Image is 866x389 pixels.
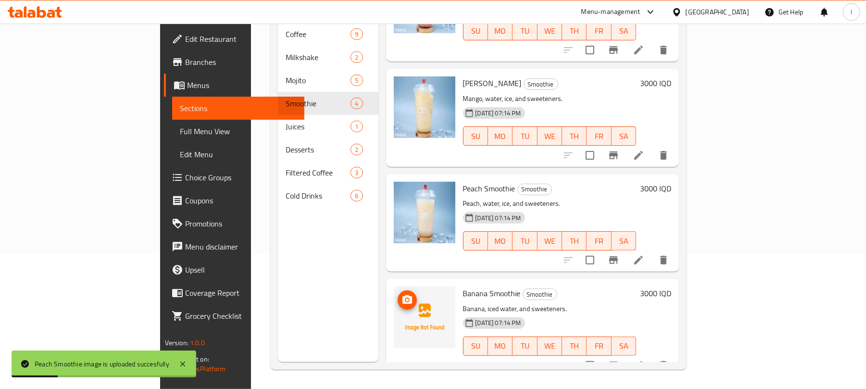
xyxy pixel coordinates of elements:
[351,190,363,201] div: items
[164,166,305,189] a: Choice Groups
[164,281,305,304] a: Coverage Report
[286,98,351,109] span: Smoothie
[538,337,562,356] button: WE
[541,24,558,38] span: WE
[286,190,351,201] span: Cold Drinks
[590,234,607,248] span: FR
[602,354,625,377] button: Branch-specific-item
[190,337,205,349] span: 1.0.0
[562,231,587,251] button: TH
[351,122,362,131] span: 1
[492,234,509,248] span: MO
[513,231,537,251] button: TU
[580,145,600,165] span: Select to update
[185,310,297,322] span: Grocery Checklist
[488,337,513,356] button: MO
[278,46,378,69] div: Milkshake2
[164,235,305,258] a: Menu disclaimer
[463,198,637,210] p: Peach, water, ice, and sweeteners.
[580,40,600,60] span: Select to update
[185,172,297,183] span: Choice Groups
[612,126,636,146] button: SA
[612,231,636,251] button: SA
[602,38,625,62] button: Branch-specific-item
[164,189,305,212] a: Coupons
[686,7,749,17] div: [GEOGRAPHIC_DATA]
[394,182,455,243] img: Peach Smoothie
[562,126,587,146] button: TH
[278,115,378,138] div: Juices1
[581,6,640,18] div: Menu-management
[516,24,533,38] span: TU
[463,337,488,356] button: SU
[587,337,611,356] button: FR
[187,79,297,91] span: Menus
[562,21,587,40] button: TH
[513,126,537,146] button: TU
[513,337,537,356] button: TU
[278,92,378,115] div: Smoothie4
[351,53,362,62] span: 2
[463,126,488,146] button: SU
[566,24,583,38] span: TH
[524,78,558,90] div: Smoothie
[351,28,363,40] div: items
[516,234,533,248] span: TU
[463,76,522,90] span: [PERSON_NAME]
[165,337,188,349] span: Version:
[652,144,675,167] button: delete
[566,129,583,143] span: TH
[278,69,378,92] div: Mojito5
[517,184,552,195] div: Smoothie
[164,304,305,327] a: Grocery Checklist
[472,109,525,118] span: [DATE] 07:14 PM
[185,218,297,229] span: Promotions
[602,144,625,167] button: Branch-specific-item
[538,231,562,251] button: WE
[286,167,351,178] div: Filtered Coffee
[615,129,632,143] span: SA
[164,74,305,97] a: Menus
[640,76,671,90] h6: 3000 IQD
[286,75,351,86] span: Mojito
[351,168,362,177] span: 3
[278,184,378,207] div: Cold Drinks6
[612,21,636,40] button: SA
[286,28,351,40] span: Coffee
[278,161,378,184] div: Filtered Coffee3
[640,287,671,300] h6: 3000 IQD
[463,303,637,315] p: Banana, iced water, and sweeteners.
[185,264,297,276] span: Upsell
[351,144,363,155] div: items
[541,339,558,353] span: WE
[492,24,509,38] span: MO
[652,249,675,272] button: delete
[286,121,351,132] div: Juices
[615,339,632,353] span: SA
[516,339,533,353] span: TU
[172,120,305,143] a: Full Menu View
[524,79,558,90] span: Smoothie
[467,24,484,38] span: SU
[180,102,297,114] span: Sections
[398,290,417,310] button: upload picture
[633,44,644,56] a: Edit menu item
[492,339,509,353] span: MO
[351,51,363,63] div: items
[633,254,644,266] a: Edit menu item
[652,354,675,377] button: delete
[164,50,305,74] a: Branches
[278,138,378,161] div: Desserts2
[463,93,637,105] p: Mango, water, ice, and sweeteners.
[633,360,644,371] a: Edit menu item
[541,234,558,248] span: WE
[185,241,297,252] span: Menu disclaimer
[538,126,562,146] button: WE
[633,150,644,161] a: Edit menu item
[185,287,297,299] span: Coverage Report
[518,184,552,195] span: Smoothie
[467,339,484,353] span: SU
[488,126,513,146] button: MO
[587,231,611,251] button: FR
